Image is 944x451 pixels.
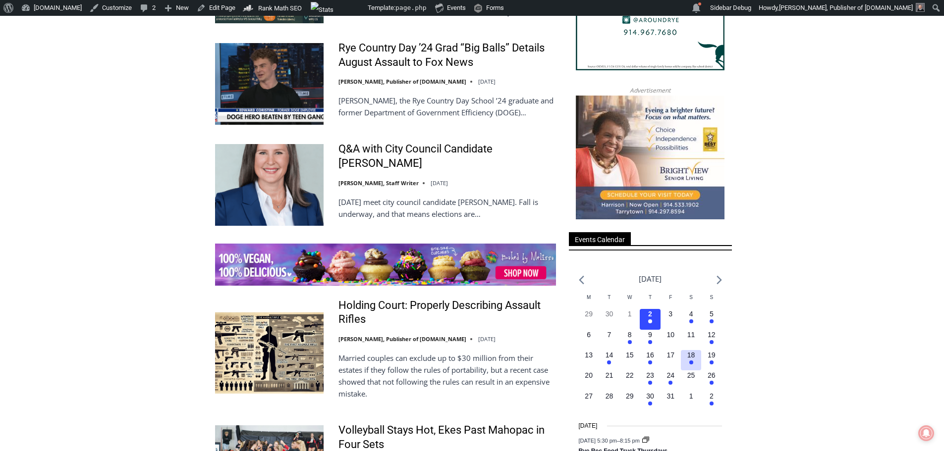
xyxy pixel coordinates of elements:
[587,331,591,339] time: 6
[215,144,324,225] img: Q&A with City Council Candidate Amy Kesavan
[579,438,641,444] time: –
[627,295,632,300] span: W
[619,294,640,309] div: Wednesday
[579,350,599,370] button: 13
[258,4,302,12] span: Rank Math SEO
[669,295,672,300] span: F
[606,392,613,400] time: 28
[104,84,109,94] div: 1
[648,381,652,385] em: Has events
[599,391,619,411] button: 28
[646,371,654,379] time: 23
[626,371,634,379] time: 22
[608,331,611,339] time: 7
[338,335,466,343] a: [PERSON_NAME], Publisher of [DOMAIN_NAME]
[646,351,654,359] time: 16
[701,309,722,329] button: 5 Has events
[681,350,701,370] button: 18 Has events
[666,331,674,339] time: 10
[0,0,99,99] img: s_800_29ca6ca9-f6cc-433c-a631-14f6620ca39b.jpeg
[661,350,681,370] button: 17
[599,370,619,391] button: 21
[478,335,496,343] time: [DATE]
[689,392,693,400] time: 1
[640,350,660,370] button: 16 Has events
[576,96,724,219] img: Brightview Senior Living
[215,43,324,124] img: Rye Country Day ’24 Grad “Big Balls” Details August Assault to Fox News
[338,41,556,69] a: Rye Country Day ’24 Grad “Big Balls” Details August Assault to Fox News
[710,310,714,318] time: 5
[701,294,722,309] div: Sunday
[687,331,695,339] time: 11
[687,371,695,379] time: 25
[628,340,632,344] em: Has events
[569,232,631,246] span: Events Calendar
[599,330,619,350] button: 7
[661,370,681,391] button: 24 Has events
[608,295,611,300] span: T
[338,299,556,327] a: Holding Court: Properly Describing Assault Rifles
[628,331,632,339] time: 8
[689,295,693,300] span: S
[259,99,459,121] span: Intern @ [DOMAIN_NAME]
[689,310,693,318] time: 4
[648,340,652,344] em: Has events
[619,350,640,370] button: 15
[648,331,652,339] time: 9
[579,330,599,350] button: 6
[708,351,716,359] time: 19
[620,86,680,95] span: Advertisement
[681,294,701,309] div: Saturday
[666,371,674,379] time: 24
[607,360,611,364] em: Has events
[710,340,714,344] em: Has events
[111,84,113,94] div: /
[579,391,599,411] button: 27
[710,392,714,400] time: 2
[338,142,556,170] a: Q&A with City Council Candidate [PERSON_NAME]
[250,0,468,96] div: "The first chef I interviewed talked about coming to [GEOGRAPHIC_DATA] from [GEOGRAPHIC_DATA] in ...
[701,330,722,350] button: 12 Has events
[620,438,640,444] span: 8:15 pm
[648,319,652,323] em: Has events
[661,294,681,309] div: Friday
[116,84,120,94] div: 6
[681,391,701,411] button: 1
[338,95,556,118] p: [PERSON_NAME], the Rye Country Day School ’24 graduate and former Department of Government Effici...
[311,2,366,14] img: Views over 48 hours. Click for more Jetpack Stats.
[701,370,722,391] button: 26 Has events
[579,438,617,444] span: [DATE] 5:30 pm
[661,391,681,411] button: 31
[579,421,598,431] time: [DATE]
[687,351,695,359] time: 18
[338,352,556,400] p: Married couples can exclude up to $30 million from their estates if they follow the rules of port...
[431,179,448,187] time: [DATE]
[640,370,660,391] button: 23 Has events
[338,196,556,220] p: [DATE] meet city council candidate [PERSON_NAME]. Fall is underway, and that means elections are…
[585,371,593,379] time: 20
[710,360,714,364] em: Has events
[701,391,722,411] button: 2 Has events
[649,295,652,300] span: T
[619,370,640,391] button: 22
[579,294,599,309] div: Monday
[661,309,681,329] button: 3
[338,78,466,85] a: [PERSON_NAME], Publisher of [DOMAIN_NAME]
[619,309,640,329] button: 1
[648,310,652,318] time: 2
[668,381,672,385] em: Has events
[585,310,593,318] time: 29
[648,360,652,364] em: Has events
[599,294,619,309] div: Tuesday
[338,179,419,187] a: [PERSON_NAME], Staff Writer
[587,295,591,300] span: M
[666,351,674,359] time: 17
[585,392,593,400] time: 27
[626,392,634,400] time: 29
[579,370,599,391] button: 20
[666,392,674,400] time: 31
[606,351,613,359] time: 14
[710,319,714,323] em: Has events
[104,29,143,81] div: Co-sponsored by Westchester County Parks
